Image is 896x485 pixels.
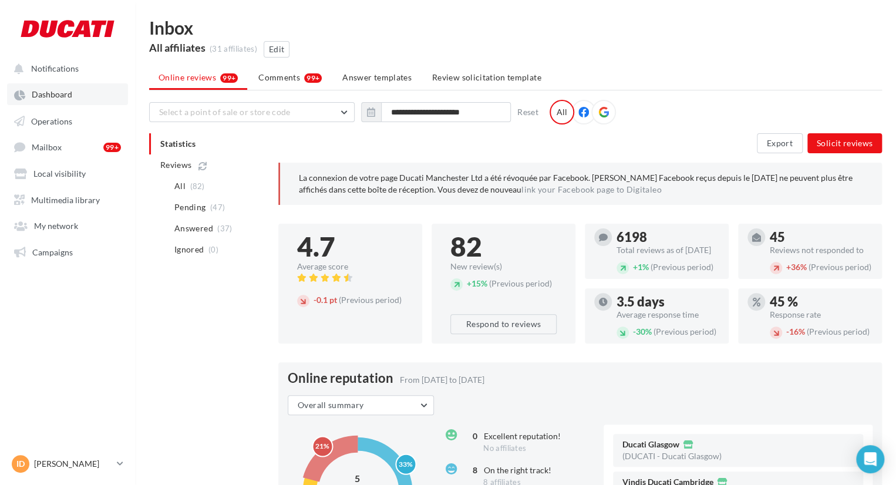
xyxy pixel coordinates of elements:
span: (82) [190,181,204,191]
span: ID [16,458,25,470]
a: Operations [7,110,128,131]
span: 1% [633,262,649,272]
button: Notifications [7,58,123,79]
p: [PERSON_NAME] [34,458,112,470]
div: 82 [450,233,557,260]
span: On the right track! [484,465,551,475]
button: Solicit reviews [807,133,882,153]
div: 99+ [304,73,322,83]
span: (47) [210,203,225,212]
text: 33% [399,459,413,468]
a: Multimedia library [7,188,128,210]
span: - [633,326,636,336]
div: Inbox [149,19,882,36]
span: Select a point of sale or store code [159,107,291,117]
span: My network [34,221,78,231]
span: Multimedia library [31,194,100,204]
button: Edit [264,41,289,58]
span: 30% [633,326,652,336]
span: 0.1 pt [314,295,337,305]
span: (Previous period) [654,326,716,336]
a: My network [7,214,128,235]
span: (Previous period) [489,278,552,288]
div: All affiliates [149,42,206,53]
span: Ducati Glasgow [622,440,679,449]
span: All [174,180,186,192]
span: Notifications [31,63,79,73]
button: Reset [513,105,543,119]
span: Overall summary [298,400,363,410]
span: 16% [786,326,805,336]
div: Response rate [770,311,873,319]
span: - [314,295,316,305]
button: Respond to reviews [450,314,557,334]
div: Open Intercom Messenger [856,445,884,473]
span: + [467,278,471,288]
span: From [DATE] to [DATE] [400,375,484,385]
button: Export [757,133,803,153]
div: 4.7 [297,233,403,260]
span: (Previous period) [339,295,402,305]
p: La connexion de votre page Ducati Manchester Ltd a été révoquée par Facebook. [PERSON_NAME] Faceb... [299,172,863,196]
div: 3.5 days [617,295,719,308]
a: Dashboard [7,83,128,105]
span: Mailbox [32,142,62,152]
div: Average score [297,262,403,271]
text: 21% [315,442,329,450]
span: Review solicitation template [432,72,541,82]
span: Dashboard [32,90,72,100]
a: ID [PERSON_NAME] [9,453,126,475]
span: 36% [786,262,807,272]
div: Average response time [617,311,719,319]
div: 45 % [770,295,873,308]
span: (Previous period) [809,262,871,272]
div: Total reviews as of [DATE] [617,246,719,254]
div: (31 affiliates) [210,44,257,55]
span: + [633,262,638,272]
a: Local visibility [7,162,128,183]
span: (Previous period) [807,326,870,336]
span: (Previous period) [651,262,713,272]
span: Local visibility [33,169,86,178]
div: New review(s) [450,262,557,271]
div: 45 [770,231,873,244]
span: Answered [174,223,213,234]
a: link your Facebook page to Digitaleo [521,185,662,194]
span: - [786,326,789,336]
div: Reviews not responded to [770,246,873,254]
a: Mailbox 99+ [7,136,128,157]
div: 0 [463,430,477,442]
a: Campaigns [7,241,128,262]
span: No affiliates [483,443,526,453]
span: Comments [258,72,300,83]
button: Overall summary [288,395,434,415]
span: Ignored [174,244,204,255]
span: Campaigns [32,247,73,257]
div: All [550,100,574,124]
span: Operations [31,116,72,126]
button: Select a point of sale or store code [149,102,355,122]
span: Answer templates [342,72,412,82]
span: (37) [217,224,232,233]
span: (0) [208,245,218,254]
div: 8 [463,464,477,476]
div: 99+ [103,143,121,152]
div: 6198 [617,231,719,244]
span: + [786,262,791,272]
div: (DUCATI - Ducati Glasgow) [622,452,722,460]
span: Online reputation [288,372,393,385]
span: Reviews [160,159,191,171]
span: Excellent reputation! [484,431,561,441]
span: 15% [467,278,487,288]
span: Pending [174,201,206,213]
